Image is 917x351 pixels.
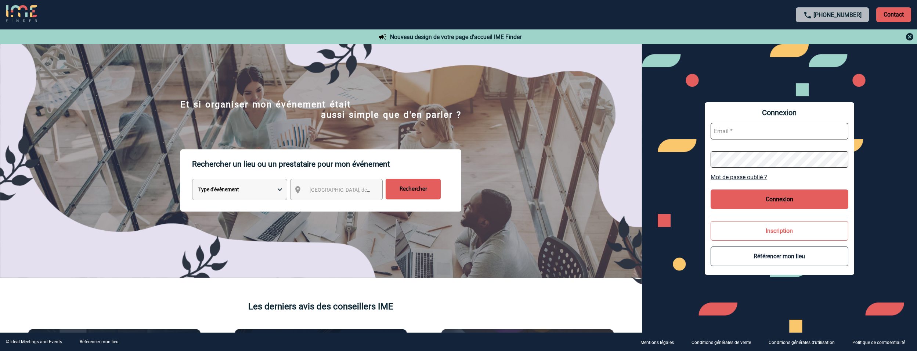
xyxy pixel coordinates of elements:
button: Connexion [711,189,848,209]
a: Référencer mon lieu [80,339,119,344]
a: Mentions légales [635,338,686,345]
a: Mot de passe oublié ? [711,174,848,181]
button: Référencer mon lieu [711,247,848,266]
p: Rechercher un lieu ou un prestataire pour mon événement [192,149,461,179]
a: [PHONE_NUMBER] [813,11,862,18]
a: Politique de confidentialité [846,338,917,345]
input: Rechercher [386,179,441,199]
img: call-24-px.png [803,11,812,19]
p: Conditions générales de vente [692,340,751,345]
a: Conditions générales de vente [686,338,763,345]
div: © Ideal Meetings and Events [6,339,62,344]
input: Email * [711,123,848,139]
p: Mentions légales [640,340,674,345]
button: Inscription [711,221,848,241]
span: Connexion [711,108,848,117]
p: Contact [876,7,911,22]
p: Conditions générales d'utilisation [769,340,835,345]
p: Politique de confidentialité [852,340,905,345]
a: Conditions générales d'utilisation [763,338,846,345]
span: [GEOGRAPHIC_DATA], département, région... [310,187,412,193]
